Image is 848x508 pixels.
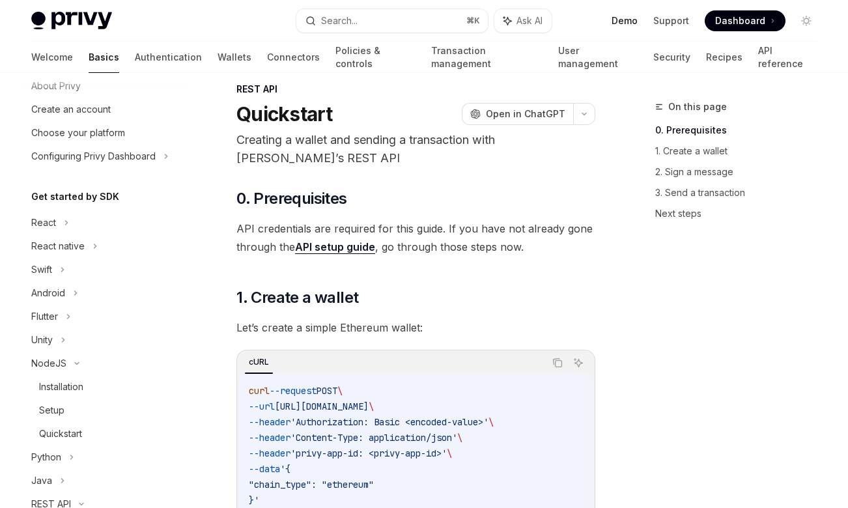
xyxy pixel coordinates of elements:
span: "chain_type": "ethereum" [249,479,374,490]
span: \ [369,401,374,412]
div: Unity [31,332,53,348]
div: Setup [39,402,64,418]
div: Python [31,449,61,465]
a: API reference [758,42,817,73]
a: Setup [21,399,188,422]
a: Dashboard [705,10,785,31]
a: Support [653,14,689,27]
span: 'Authorization: Basic <encoded-value>' [290,416,488,428]
div: Quickstart [39,426,82,442]
button: Ask AI [570,354,587,371]
span: Let’s create a simple Ethereum wallet: [236,318,595,337]
a: Connectors [267,42,320,73]
span: Dashboard [715,14,765,27]
span: }' [249,494,259,506]
span: --header [249,432,290,444]
span: POST [317,385,337,397]
span: Open in ChatGPT [486,107,565,120]
h5: Get started by SDK [31,189,119,205]
span: --request [270,385,317,397]
a: User management [558,42,638,73]
a: 1. Create a wallet [655,141,827,162]
span: On this page [668,99,727,115]
a: Next steps [655,203,827,224]
button: Search...⌘K [296,9,487,33]
button: Open in ChatGPT [462,103,573,125]
span: 0. Prerequisites [236,188,346,209]
span: ⌘ K [466,16,480,26]
span: \ [337,385,343,397]
h1: Quickstart [236,102,333,126]
span: --header [249,416,290,428]
div: Java [31,473,52,488]
p: Creating a wallet and sending a transaction with [PERSON_NAME]’s REST API [236,131,595,167]
a: Transaction management [431,42,543,73]
span: 'privy-app-id: <privy-app-id>' [290,447,447,459]
span: --data [249,463,280,475]
div: cURL [245,354,273,370]
a: Demo [612,14,638,27]
span: --header [249,447,290,459]
span: curl [249,385,270,397]
span: \ [457,432,462,444]
span: \ [447,447,452,459]
img: light logo [31,12,112,30]
a: Choose your platform [21,121,188,145]
div: Create an account [31,102,111,117]
span: \ [488,416,494,428]
a: 0. Prerequisites [655,120,827,141]
a: 2. Sign a message [655,162,827,182]
div: React native [31,238,85,254]
a: Policies & controls [335,42,416,73]
div: React [31,215,56,231]
a: Create an account [21,98,188,121]
a: Quickstart [21,422,188,445]
button: Toggle dark mode [796,10,817,31]
div: Swift [31,262,52,277]
span: Ask AI [516,14,543,27]
div: NodeJS [31,356,66,371]
span: '{ [280,463,290,475]
div: Android [31,285,65,301]
a: 3. Send a transaction [655,182,827,203]
span: API credentials are required for this guide. If you have not already gone through the , go throug... [236,219,595,256]
div: Choose your platform [31,125,125,141]
span: 'Content-Type: application/json' [290,432,457,444]
button: Copy the contents from the code block [549,354,566,371]
div: Flutter [31,309,58,324]
div: REST API [236,83,595,96]
span: 1. Create a wallet [236,287,358,308]
button: Ask AI [494,9,552,33]
div: Search... [321,13,358,29]
a: Basics [89,42,119,73]
a: Wallets [218,42,251,73]
a: Security [653,42,690,73]
a: API setup guide [295,240,375,254]
a: Authentication [135,42,202,73]
span: --url [249,401,275,412]
div: Configuring Privy Dashboard [31,148,156,164]
a: Welcome [31,42,73,73]
span: [URL][DOMAIN_NAME] [275,401,369,412]
a: Installation [21,375,188,399]
a: Recipes [706,42,742,73]
div: Installation [39,379,83,395]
